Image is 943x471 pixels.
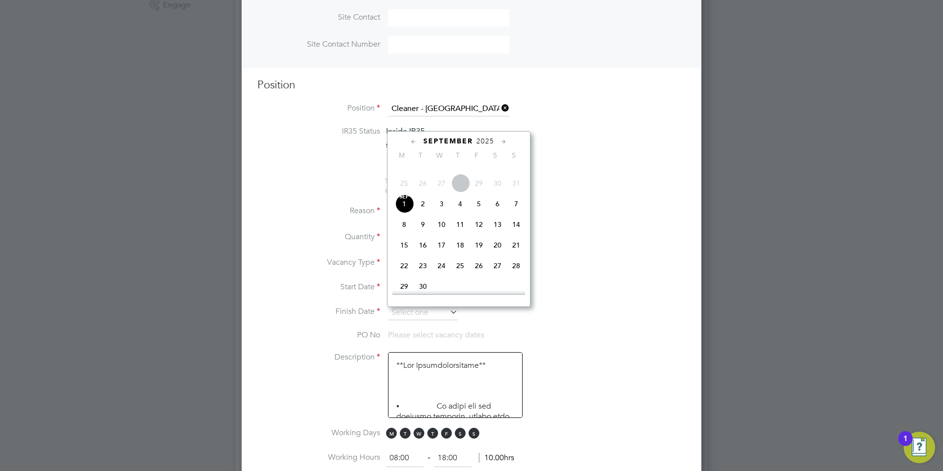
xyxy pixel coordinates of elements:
label: PO No [257,330,380,340]
span: 11 [451,215,470,234]
span: 9 [414,215,432,234]
span: F [467,151,486,160]
label: Vacancy Type [257,257,380,268]
span: 10.00hrs [479,453,514,463]
span: S [486,151,504,160]
span: 7 [507,194,526,213]
span: 14 [507,215,526,234]
input: Search for... [388,102,509,116]
span: September [423,137,473,145]
span: Sep [395,194,414,199]
span: 10 [432,215,451,234]
span: 24 [432,256,451,275]
span: 25 [451,256,470,275]
button: Open Resource Center, 1 new notification [904,432,935,463]
span: 5 [470,194,488,213]
span: 30 [488,174,507,193]
span: S [469,428,479,439]
span: 30 [414,277,432,296]
input: 08:00 [386,449,424,467]
span: 12 [470,215,488,234]
span: 16 [414,236,432,254]
span: S [455,428,466,439]
span: 31 [507,174,526,193]
label: Finish Date [257,306,380,317]
span: 28 [507,256,526,275]
label: Description [257,352,380,362]
span: W [430,151,448,160]
span: 15 [395,236,414,254]
span: T [400,428,411,439]
span: S [504,151,523,160]
span: 28 [451,174,470,193]
span: Inside IR35 [386,126,425,136]
span: 20 [488,236,507,254]
strong: Status Determination Statement [386,142,476,149]
span: Please select vacancy dates [388,330,484,340]
label: Quantity [257,232,380,242]
input: 17:00 [434,449,472,467]
span: 27 [488,256,507,275]
span: T [411,151,430,160]
span: F [441,428,452,439]
span: 18 [451,236,470,254]
label: Site Contact Number [257,39,380,50]
span: 29 [395,277,414,296]
span: 4 [451,194,470,213]
label: Site Contact [257,12,380,23]
span: The status determination for this position can be updated after creating the vacancy [385,177,518,194]
div: 1 [903,439,908,451]
span: 3 [432,194,451,213]
span: 1 [395,194,414,213]
span: 2 [414,194,432,213]
span: 29 [470,174,488,193]
span: 22 [395,256,414,275]
span: 2025 [476,137,494,145]
span: T [448,151,467,160]
span: T [427,428,438,439]
input: Select one [388,305,458,320]
label: Reason [257,206,380,216]
h3: Position [257,78,686,92]
span: ‐ [426,453,432,463]
span: 6 [488,194,507,213]
span: M [386,428,397,439]
span: 13 [488,215,507,234]
span: 27 [432,174,451,193]
span: M [392,151,411,160]
span: 26 [470,256,488,275]
span: 21 [507,236,526,254]
label: Working Hours [257,452,380,463]
label: Working Days [257,428,380,438]
label: Start Date [257,282,380,292]
label: Position [257,103,380,113]
span: W [414,428,424,439]
span: 8 [395,215,414,234]
span: 23 [414,256,432,275]
span: 19 [470,236,488,254]
span: 26 [414,174,432,193]
span: 25 [395,174,414,193]
label: IR35 Status [257,126,380,137]
span: 17 [432,236,451,254]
